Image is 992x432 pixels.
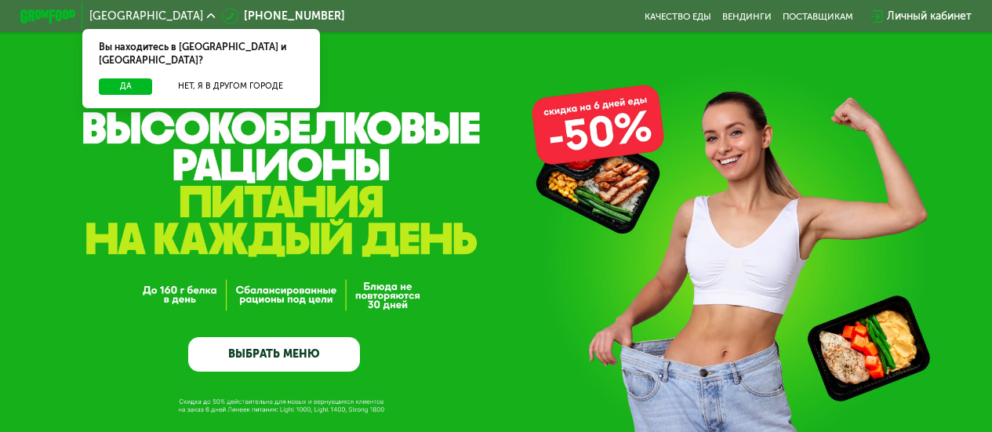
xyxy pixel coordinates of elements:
div: Личный кабинет [887,8,972,24]
a: Вендинги [722,11,772,22]
a: ВЫБРАТЬ МЕНЮ [188,337,360,372]
div: Вы находитесь в [GEOGRAPHIC_DATA] и [GEOGRAPHIC_DATA]? [82,29,319,78]
span: [GEOGRAPHIC_DATA] [89,11,203,22]
button: Да [99,78,152,95]
button: Нет, я в другом городе [158,78,303,95]
div: поставщикам [783,11,853,22]
a: Качество еды [645,11,711,22]
a: [PHONE_NUMBER] [222,8,345,24]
